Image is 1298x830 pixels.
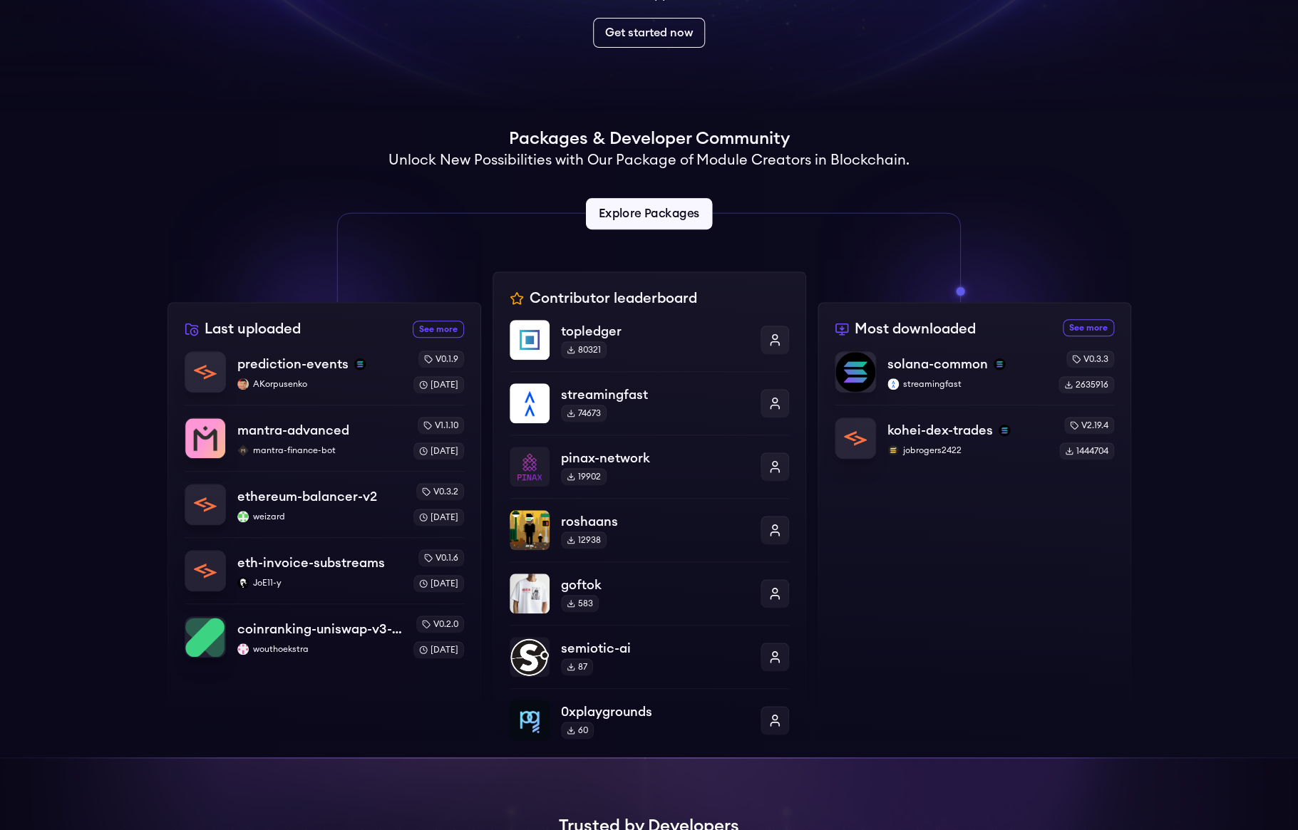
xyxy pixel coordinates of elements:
a: eth-invoice-substreamseth-invoice-substreamsJoE11-yJoE11-yv0.1.6[DATE] [185,537,464,603]
div: [DATE] [413,641,464,658]
p: solana-common [887,354,988,374]
div: 87 [561,658,593,675]
img: eth-invoice-substreams [185,551,225,591]
div: 19902 [561,468,607,485]
a: 0xplaygrounds0xplaygrounds60 [510,688,789,740]
p: roshaans [561,512,749,531]
p: goftok [561,575,749,595]
div: v1.1.10 [418,417,464,434]
p: eth-invoice-substreams [237,553,385,573]
img: roshaans [510,510,550,550]
div: 12938 [561,531,607,549]
img: AKorpusenko [237,378,249,390]
p: jobrogers2422 [887,445,1048,456]
div: 80321 [561,341,607,358]
img: ethereum-balancer-v2 [185,484,225,524]
a: semiotic-aisemiotic-ai87 [510,625,789,688]
a: coinranking-uniswap-v3-forkscoinranking-uniswap-v3-forkswouthoekstrawouthoekstrav0.2.0[DATE] [185,603,464,658]
p: mantra-finance-bot [237,445,402,456]
h2: Unlock New Possibilities with Our Package of Module Creators in Blockchain. [388,150,910,170]
img: solana [354,358,366,370]
p: mantra-advanced [237,420,349,440]
p: ethereum-balancer-v2 [237,487,377,507]
p: prediction-events [237,354,349,374]
div: 2635916 [1059,376,1114,393]
img: weizard [237,511,249,522]
p: topledger [561,321,749,341]
img: solana [994,358,1005,370]
div: 60 [561,722,594,739]
a: kohei-dex-tradeskohei-dex-tradessolanajobrogers2422jobrogers2422v2.19.41444704 [835,405,1114,460]
p: pinax-network [561,448,749,468]
div: v0.2.0 [416,616,464,633]
p: semiotic-ai [561,638,749,658]
img: prediction-events [185,352,225,392]
p: coinranking-uniswap-v3-forks [237,619,402,639]
img: streamingfast [510,383,550,423]
a: ethereum-balancer-v2ethereum-balancer-v2weizardweizardv0.3.2[DATE] [185,471,464,537]
p: kohei-dex-trades [887,420,993,440]
img: 0xplaygrounds [510,700,550,740]
a: See more most downloaded packages [1063,319,1114,336]
a: topledgertopledger80321 [510,320,789,371]
p: weizard [237,511,402,522]
h1: Packages & Developer Community [509,128,790,150]
img: jobrogers2422 [887,445,899,456]
img: pinax-network [510,447,550,487]
div: [DATE] [413,575,464,592]
div: v0.1.6 [418,549,464,566]
div: 74673 [561,405,607,422]
img: goftok [510,574,550,613]
a: prediction-eventsprediction-eventssolanaAKorpusenkoAKorpusenkov0.1.9[DATE] [185,351,464,405]
p: streamingfast [887,378,1047,390]
a: See more recently uploaded packages [413,321,464,338]
div: [DATE] [413,442,464,460]
img: mantra-finance-bot [237,445,249,456]
div: [DATE] [413,376,464,393]
a: Get started now [593,18,705,48]
img: streamingfast [887,378,899,390]
a: solana-commonsolana-commonsolanastreamingfaststreamingfastv0.3.32635916 [835,351,1114,405]
img: kohei-dex-trades [835,418,875,458]
a: mantra-advancedmantra-advancedmantra-finance-botmantra-finance-botv1.1.10[DATE] [185,405,464,471]
div: v0.3.3 [1066,351,1114,368]
a: pinax-networkpinax-network19902 [510,435,789,498]
a: roshaansroshaans12938 [510,498,789,561]
a: goftokgoftok583 [510,561,789,625]
p: streamingfast [561,385,749,405]
p: wouthoekstra [237,643,402,655]
img: topledger [510,320,550,360]
img: coinranking-uniswap-v3-forks [185,617,225,657]
img: wouthoekstra [237,643,249,655]
img: semiotic-ai [510,637,550,677]
div: 1444704 [1059,442,1114,460]
img: solana [999,425,1010,436]
div: v2.19.4 [1064,417,1114,434]
a: Explore Packages [586,198,712,229]
img: solana-common [835,352,875,392]
div: v0.3.2 [416,483,464,500]
img: JoE11-y [237,577,249,588]
div: v0.1.9 [418,351,464,368]
p: JoE11-y [237,577,402,588]
a: streamingfaststreamingfast74673 [510,371,789,435]
img: mantra-advanced [185,418,225,458]
div: [DATE] [413,509,464,526]
p: 0xplaygrounds [561,702,749,722]
div: 583 [561,595,599,612]
p: AKorpusenko [237,378,402,390]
